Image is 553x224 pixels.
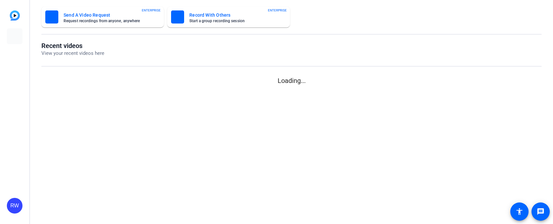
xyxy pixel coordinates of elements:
mat-card-subtitle: Start a group recording session [189,19,275,23]
mat-card-subtitle: Request recordings from anyone, anywhere [64,19,150,23]
mat-card-title: Record With Others [189,11,275,19]
span: ENTERPRISE [142,8,161,13]
img: blue-gradient.svg [10,10,20,21]
h1: Recent videos [41,42,104,50]
span: ENTERPRISE [268,8,287,13]
button: Record With OthersStart a group recording sessionENTERPRISE [167,7,290,27]
mat-icon: accessibility [516,208,523,216]
button: Send A Video RequestRequest recordings from anyone, anywhereENTERPRISE [41,7,164,27]
p: View your recent videos here [41,50,104,57]
p: Loading... [41,76,542,86]
div: RW [7,198,22,214]
mat-icon: message [537,208,545,216]
mat-card-title: Send A Video Request [64,11,150,19]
